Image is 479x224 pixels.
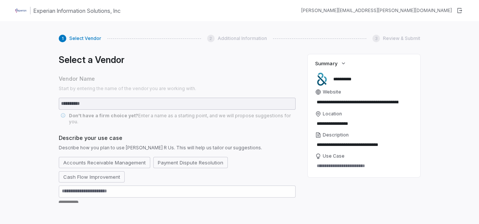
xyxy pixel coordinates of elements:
span: Don't have a firm choice yet? [69,113,138,118]
span: Description [323,132,349,138]
span: Website [323,89,341,95]
div: 1 [59,35,66,42]
span: Review & Submit [383,35,420,41]
button: Payment Dispute Resolution [153,157,228,168]
span: Vendor Name [59,75,296,83]
textarea: Use Case [315,161,413,171]
img: Clerk Logo [15,5,27,17]
input: Website [315,97,400,107]
button: Accounts Receivable Management [59,157,150,168]
span: Select Vendor [69,35,101,41]
h1: Experian Information Solutions, Inc [34,7,121,15]
span: Describe your use case [59,134,296,142]
input: Location [315,118,413,129]
span: Summary [315,60,337,67]
span: Enter a name as a starting point, and we will propose suggestions for you. [69,113,291,124]
button: Cash Flow Improvement [59,171,125,183]
textarea: Description [315,140,413,150]
div: 3 [372,35,380,42]
span: Additional Information [218,35,267,41]
div: 2 [207,35,215,42]
span: Use Case [323,153,345,159]
h1: Select a Vendor [59,54,296,66]
span: Location [323,111,342,117]
button: Summary [313,57,348,70]
div: [PERSON_NAME][EMAIL_ADDRESS][PERSON_NAME][DOMAIN_NAME] [301,8,452,14]
span: Start by entering the name of the vendor you are working with. [59,86,296,92]
span: Describe how you plan to use [PERSON_NAME] R Us. This will help us tailor our suggestions. [59,145,296,151]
